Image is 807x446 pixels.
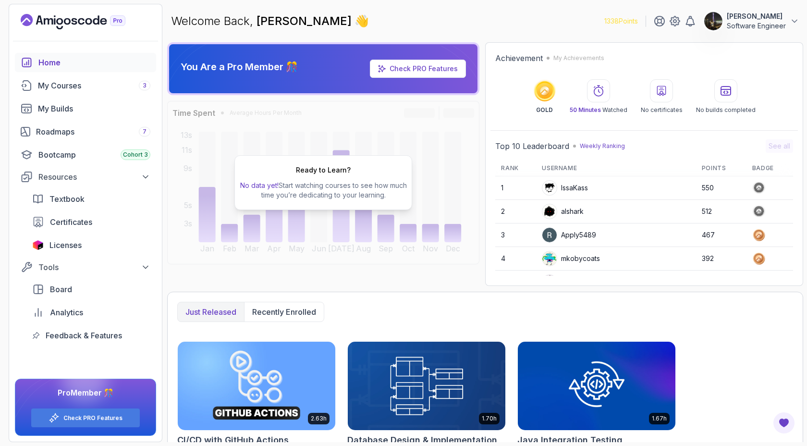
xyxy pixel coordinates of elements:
div: Home [38,57,150,68]
p: 1.70h [482,415,497,422]
img: default monster avatar [542,251,557,266]
a: feedback [26,326,156,345]
p: My Achievements [553,54,604,62]
span: Licenses [49,239,82,251]
td: 467 [696,223,746,247]
img: user profile image [704,12,722,30]
button: Check PRO Features [31,408,140,428]
td: 512 [696,200,746,223]
span: Certificates [50,216,92,228]
span: [PERSON_NAME] [257,14,355,28]
p: You Are a Pro Member 🎊 [181,60,298,74]
div: IssaKass [542,180,588,196]
a: bootcamp [15,145,156,164]
p: [PERSON_NAME] [727,12,786,21]
a: certificates [26,212,156,232]
p: GOLD [536,106,553,114]
span: 50 Minutes [570,106,601,113]
span: 7 [143,128,147,136]
a: roadmaps [15,122,156,141]
a: licenses [26,235,156,255]
p: Welcome Back, [171,13,369,29]
p: Start watching courses to see how much time you’re dedicating to your learning. [239,181,408,200]
p: No builds completed [696,106,756,114]
a: textbook [26,189,156,209]
button: Open Feedback Button [772,411,795,434]
a: Landing page [21,14,147,29]
td: 3 [495,223,536,247]
p: 1338 Points [604,16,638,26]
img: CI/CD with GitHub Actions card [178,342,335,430]
a: Check PRO Features [390,64,458,73]
img: user profile image [542,228,557,242]
span: Textbook [49,193,85,205]
div: alshark [542,204,584,219]
a: builds [15,99,156,118]
a: board [26,280,156,299]
p: Weekly Ranking [580,142,625,150]
th: Points [696,161,746,176]
img: jetbrains icon [32,240,44,250]
a: Check PRO Features [63,414,122,422]
button: Tools [15,259,156,276]
p: Recently enrolled [252,306,316,318]
a: analytics [26,303,156,322]
td: 550 [696,176,746,200]
td: 356 [696,271,746,294]
span: No data yet! [240,181,279,189]
img: Java Integration Testing card [518,342,675,430]
p: 1.67h [652,415,667,422]
button: See all [766,139,793,153]
p: No certificates [641,106,683,114]
span: 3 [143,82,147,89]
div: My Builds [38,103,150,114]
img: default monster avatar [542,275,557,289]
span: Cohort 3 [123,151,148,159]
h2: Top 10 Leaderboard [495,140,569,152]
div: My Courses [38,80,150,91]
td: 4 [495,247,536,271]
img: user profile image [542,181,557,195]
img: Database Design & Implementation card [348,342,505,430]
span: Board [50,284,72,295]
td: 1 [495,176,536,200]
p: 2.63h [311,415,327,422]
p: Software Engineer [727,21,786,31]
th: Badge [746,161,793,176]
div: Bootcamp [38,149,150,161]
div: Roadmaps [36,126,150,137]
a: home [15,53,156,72]
th: Rank [495,161,536,176]
button: Resources [15,168,156,186]
p: Watched [570,106,627,114]
span: Feedback & Features [46,330,122,341]
td: 2 [495,200,536,223]
a: courses [15,76,156,95]
a: Check PRO Features [370,60,466,78]
span: Analytics [50,307,83,318]
th: Username [536,161,696,176]
div: [PERSON_NAME].delaguia [542,274,644,290]
p: Just released [185,306,236,318]
div: Resources [38,171,150,183]
div: Tools [38,261,150,273]
div: mkobycoats [542,251,600,266]
td: 5 [495,271,536,294]
td: 392 [696,247,746,271]
button: Just released [178,302,244,322]
span: 👋 [355,13,369,29]
button: user profile image[PERSON_NAME]Software Engineer [704,12,799,31]
div: Apply5489 [542,227,596,243]
img: user profile image [542,204,557,219]
h2: Achievement [495,52,543,64]
h2: Ready to Learn? [296,165,351,175]
button: Recently enrolled [244,302,324,322]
